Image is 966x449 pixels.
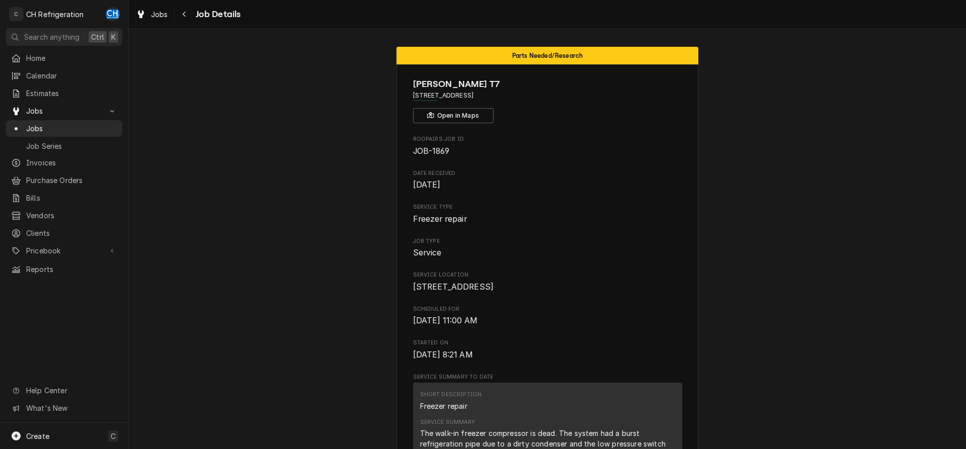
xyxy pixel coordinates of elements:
[106,7,120,21] div: Chris Hiraga's Avatar
[6,103,122,119] a: Go to Jobs
[6,28,122,46] button: Search anythingCtrlK
[24,32,79,42] span: Search anything
[6,138,122,154] a: Job Series
[413,203,682,225] div: Service Type
[413,169,682,191] div: Date Received
[6,261,122,278] a: Reports
[420,401,467,411] div: Freezer repair
[413,77,682,91] span: Name
[106,7,120,21] div: CH
[6,382,122,399] a: Go to Help Center
[413,91,682,100] span: Address
[26,106,102,116] span: Jobs
[420,418,475,426] div: Service Summary
[413,203,682,211] span: Service Type
[413,145,682,157] span: Roopairs Job ID
[151,9,168,20] span: Jobs
[413,213,682,225] span: Service Type
[413,237,682,245] span: Job Type
[26,88,117,99] span: Estimates
[413,339,682,361] div: Started On
[26,245,102,256] span: Pricebook
[6,207,122,224] a: Vendors
[26,157,117,168] span: Invoices
[9,7,23,21] div: C
[413,247,682,259] span: Job Type
[413,305,682,313] span: Scheduled For
[413,281,682,293] span: Service Location
[413,350,473,360] span: [DATE] 8:21 AM
[6,154,122,171] a: Invoices
[26,141,117,151] span: Job Series
[111,32,116,42] span: K
[26,9,84,20] div: CH Refrigeration
[413,271,682,279] span: Service Location
[91,32,104,42] span: Ctrl
[26,175,117,186] span: Purchase Orders
[26,123,117,134] span: Jobs
[413,316,477,325] span: [DATE] 11:00 AM
[26,432,49,440] span: Create
[413,108,494,123] button: Open in Maps
[26,70,117,81] span: Calendar
[6,172,122,189] a: Purchase Orders
[413,146,449,156] span: JOB-1869
[193,8,241,21] span: Job Details
[26,403,116,413] span: What's New
[132,6,172,23] a: Jobs
[413,349,682,361] span: Started On
[6,50,122,66] a: Home
[6,400,122,416] a: Go to What's New
[6,225,122,241] a: Clients
[413,135,682,157] div: Roopairs Job ID
[6,67,122,84] a: Calendar
[413,135,682,143] span: Roopairs Job ID
[413,169,682,177] span: Date Received
[26,210,117,221] span: Vendors
[413,214,467,224] span: Freezer repair
[6,190,122,206] a: Bills
[26,264,117,275] span: Reports
[177,6,193,22] button: Navigate back
[396,47,698,64] div: Status
[413,77,682,123] div: Client Information
[26,228,117,238] span: Clients
[6,120,122,137] a: Jobs
[413,237,682,259] div: Job Type
[413,180,441,190] span: [DATE]
[413,305,682,327] div: Scheduled For
[413,373,682,381] span: Service Summary To Date
[413,248,442,257] span: Service
[413,179,682,191] span: Date Received
[413,315,682,327] span: Scheduled For
[512,52,583,59] span: Parts Needed/Research
[6,85,122,102] a: Estimates
[26,53,117,63] span: Home
[413,271,682,293] div: Service Location
[6,242,122,259] a: Go to Pricebook
[420,391,482,399] div: Short Description
[111,431,116,441] span: C
[413,339,682,347] span: Started On
[413,282,494,292] span: [STREET_ADDRESS]
[26,193,117,203] span: Bills
[26,385,116,396] span: Help Center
